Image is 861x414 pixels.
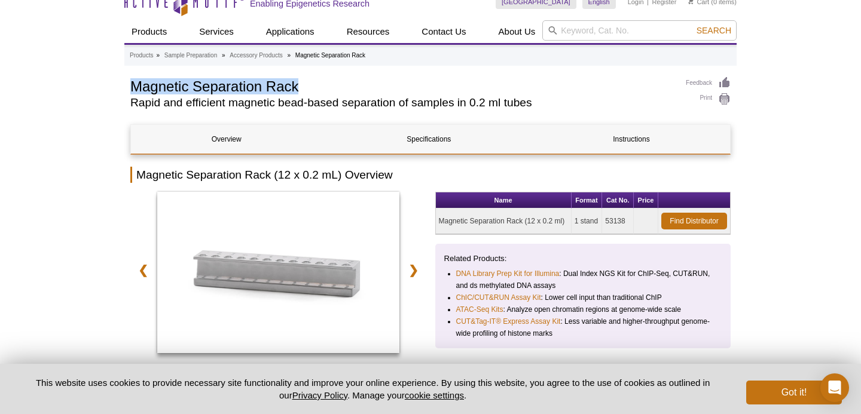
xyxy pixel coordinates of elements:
[456,315,561,327] a: CUT&Tag-IT® Express Assay Kit
[602,208,634,234] td: 53138
[130,97,674,108] h2: Rapid and efficient magnetic bead-based separation of samples in 0.2 ml tubes
[572,192,603,208] th: Format
[157,192,399,357] a: Magnetic Rack
[456,303,503,315] a: ATAC-Seq Kits
[444,253,722,265] p: Related Products:
[820,373,849,402] div: Open Intercom Messenger
[414,20,473,43] a: Contact Us
[124,20,174,43] a: Products
[436,192,572,208] th: Name
[334,125,524,154] a: Specifications
[542,20,737,41] input: Keyword, Cat. No.
[456,292,541,303] a: ChIC/CUT&RUN Assay Kit
[491,20,543,43] a: About Us
[456,292,712,303] li: : Lower cell input than traditional ChIP
[602,192,634,208] th: Cat No.
[401,256,426,284] a: ❯
[259,20,322,43] a: Applications
[436,208,572,234] td: Magnetic Separation Rack (12 x 0.2 ml)
[287,52,291,59] li: »
[230,50,282,61] a: Accessory Products
[456,268,560,280] a: DNA Library Prep Kit for Illumina
[693,25,735,36] button: Search
[192,20,241,43] a: Services
[405,390,464,400] button: cookie settings
[157,192,399,353] img: Magnetic Rack
[456,315,712,339] li: : Less variable and higher-throughput genome-wide profiling of histone marks
[536,125,726,154] a: Instructions
[130,76,674,94] h1: Magnetic Separation Rack
[686,76,731,90] a: Feedback
[19,376,726,401] p: This website uses cookies to provide necessary site functionality and improve your online experie...
[686,93,731,106] a: Print
[746,381,842,404] button: Got it!
[131,125,322,154] a: Overview
[661,213,727,229] a: Find Distributor
[634,192,658,208] th: Price
[130,50,153,61] a: Products
[130,167,731,183] h2: Magnetic Separation Rack (12 x 0.2 mL) Overview
[456,303,712,315] li: : Analyze open chromatin regions at genome-wide scale
[572,208,603,234] td: 1 stand
[697,26,731,35] span: Search
[222,52,225,59] li: »
[295,52,365,59] li: Magnetic Separation Rack
[164,50,217,61] a: Sample Preparation
[130,256,156,284] a: ❮
[156,52,160,59] li: »
[456,268,712,292] li: : Dual Index NGS Kit for ChIP-Seq, CUT&RUN, and ds methylated DNA assays
[292,390,347,400] a: Privacy Policy
[340,20,397,43] a: Resources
